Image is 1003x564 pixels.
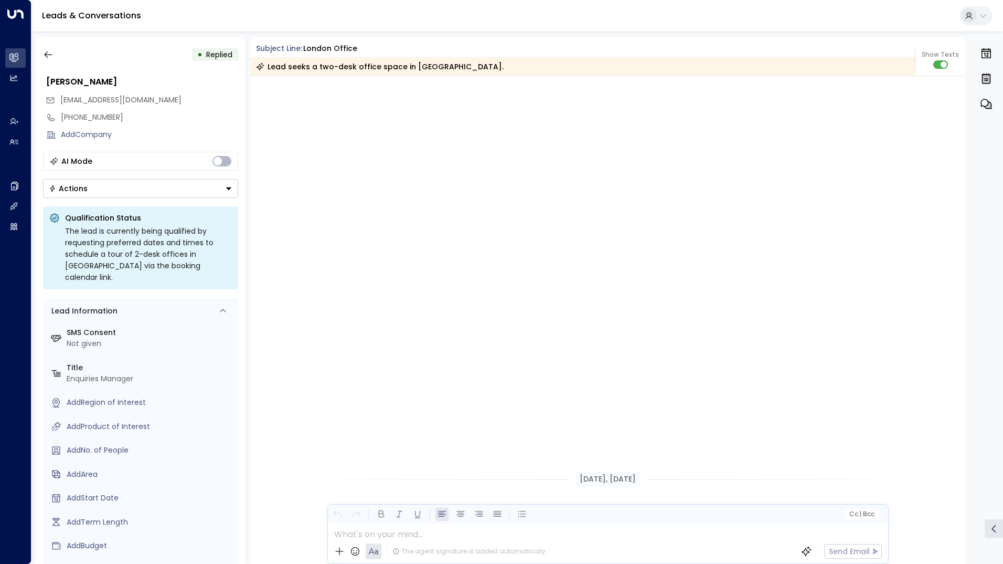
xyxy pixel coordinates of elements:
div: AddStart Date [67,493,234,504]
a: Leads & Conversations [42,9,141,22]
div: Not given [67,338,234,349]
div: AddCompany [61,129,238,140]
div: AddTerm Length [67,517,234,528]
span: Cc Bcc [849,510,874,518]
div: AddProduct of Interest [67,421,234,432]
div: Lead Information [48,306,118,317]
button: Redo [349,508,362,521]
div: AddBudget [67,540,234,551]
span: jonnyhorne@aol.com [60,95,182,106]
label: SMS Consent [67,327,234,338]
div: The lead is currently being qualified by requesting preferred dates and times to schedule a tour ... [65,225,232,283]
div: [PHONE_NUMBER] [61,112,238,123]
div: [DATE], [DATE] [575,472,640,487]
div: Button group with a nested menu [43,179,238,198]
button: Actions [43,179,238,198]
div: Lead seeks a two-desk office space in [GEOGRAPHIC_DATA]. [256,61,504,72]
div: The agent signature is added automatically [392,547,546,556]
span: Replied [206,49,232,60]
div: • [197,45,202,64]
p: Qualification Status [65,213,232,223]
div: AddNo. of People [67,445,234,456]
button: Undo [331,508,344,521]
div: [PERSON_NAME] [46,76,238,88]
div: London Office [303,43,357,54]
span: Subject Line: [256,43,302,54]
div: AddArea [67,469,234,480]
div: AddRegion of Interest [67,397,234,408]
div: Actions [49,184,88,193]
label: Title [67,362,234,373]
span: [EMAIL_ADDRESS][DOMAIN_NAME] [60,95,182,105]
span: | [859,510,861,518]
button: Cc|Bcc [845,509,878,519]
span: Show Texts [922,50,959,59]
div: Enquiries Manager [67,373,234,384]
div: AI Mode [61,156,92,166]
